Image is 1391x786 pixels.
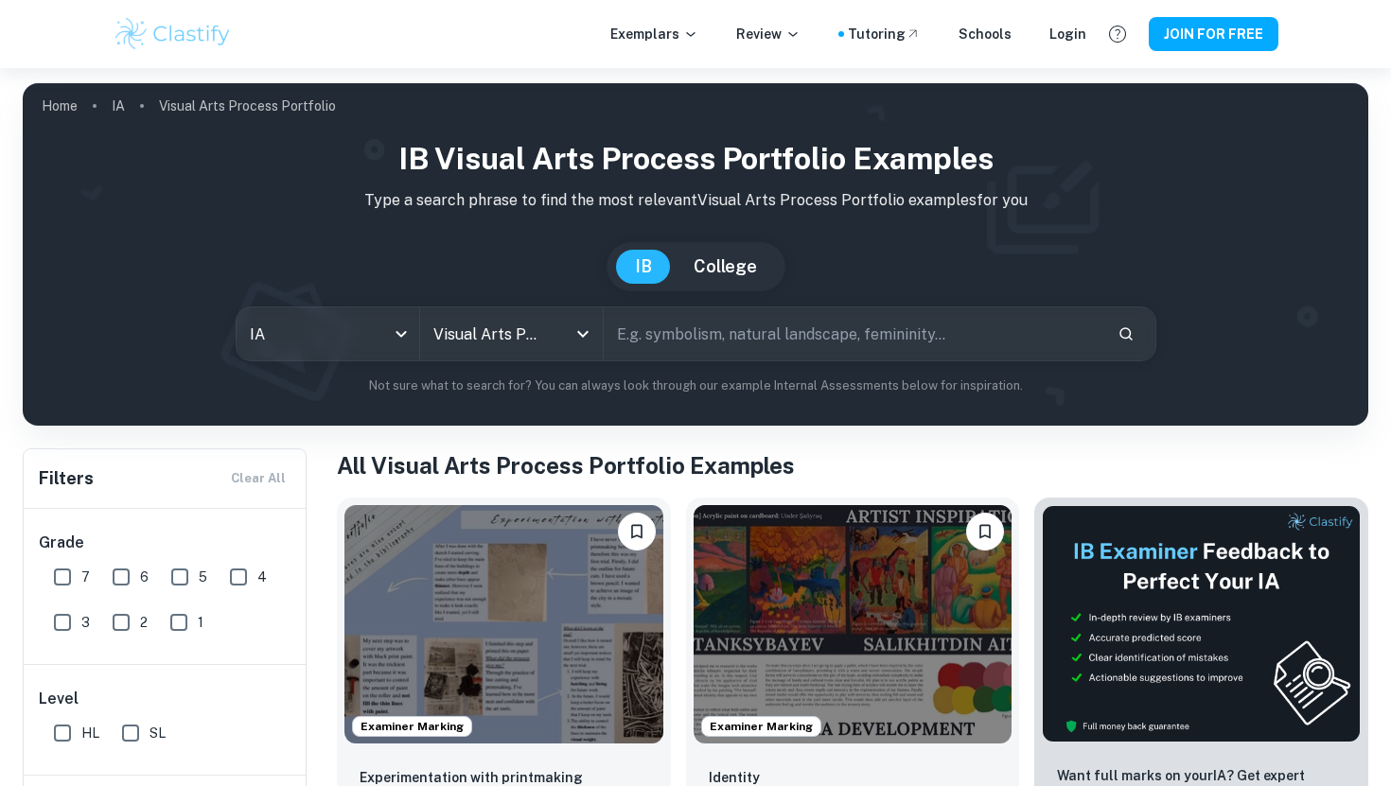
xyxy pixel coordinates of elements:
a: Schools [959,24,1012,44]
img: Thumbnail [1042,505,1361,742]
a: Home [42,93,78,119]
p: Visual Arts Process Portfolio [159,96,336,116]
span: 4 [257,567,267,587]
h6: Filters [39,465,94,492]
button: Please log in to bookmark exemplars [966,513,1004,550]
p: Review [736,24,801,44]
p: Not sure what to search for? You can always look through our example Internal Assessments below f... [38,376,1353,395]
button: College [675,250,776,284]
button: JOIN FOR FREE [1149,17,1278,51]
img: Visual Arts Process Portfolio IA example thumbnail: Identity [694,505,1012,743]
img: Visual Arts Process Portfolio IA example thumbnail: Experimentation with printmaking [344,505,663,743]
a: Tutoring [848,24,921,44]
span: 7 [81,567,90,587]
p: Exemplars [610,24,698,44]
span: 2 [140,612,148,633]
span: SL [150,723,166,743]
button: Search [1110,318,1142,350]
span: 1 [198,612,203,633]
span: 3 [81,612,90,633]
h1: IB Visual Arts Process Portfolio examples [38,136,1353,182]
button: Please log in to bookmark exemplars [618,513,656,550]
button: Help and Feedback [1101,18,1134,50]
img: Clastify logo [113,15,233,53]
h6: Grade [39,532,292,554]
h6: Level [39,688,292,710]
button: Open [570,321,596,347]
button: IB [616,250,671,284]
div: IA [237,307,419,360]
a: IA [112,93,125,119]
span: 5 [199,567,207,587]
span: 6 [140,567,149,587]
span: Examiner Marking [353,718,471,735]
p: Type a search phrase to find the most relevant Visual Arts Process Portfolio examples for you [38,189,1353,212]
input: E.g. symbolism, natural landscape, femininity... [604,307,1102,360]
a: Login [1049,24,1086,44]
span: Examiner Marking [702,718,820,735]
img: profile cover [23,83,1368,426]
h1: All Visual Arts Process Portfolio Examples [337,448,1368,482]
span: HL [81,723,99,743]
